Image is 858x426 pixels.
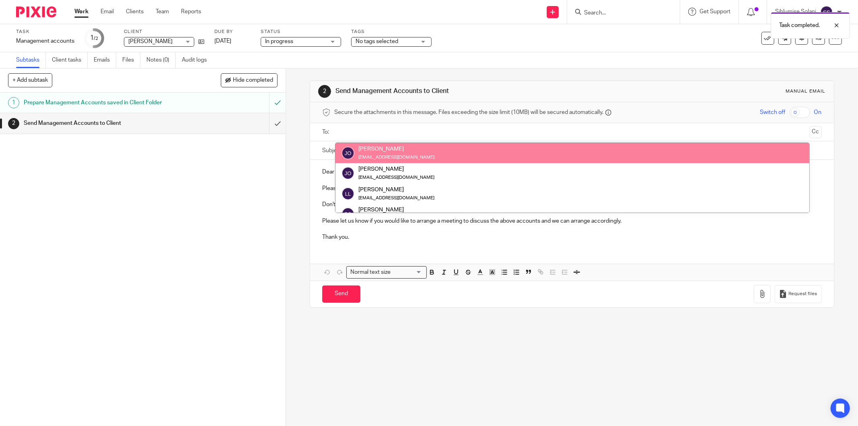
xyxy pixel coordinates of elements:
label: Due by [214,29,251,35]
h1: Send Management Accounts to Client [335,87,589,95]
label: Tags [351,29,432,35]
a: Reports [181,8,201,16]
label: Status [261,29,341,35]
button: Request files [775,285,821,303]
span: Secure the attachments in this message. Files exceeding the size limit (10MB) will be secured aut... [334,108,603,116]
div: Manual email [786,88,826,95]
a: Clients [126,8,144,16]
label: Client [124,29,204,35]
span: Hide completed [233,77,273,84]
div: 1 [90,33,98,43]
h1: Prepare Management Accounts saved in Client Folder [24,97,182,109]
p: Thank you. [322,233,822,241]
a: Files [122,52,140,68]
small: [EMAIL_ADDRESS][DOMAIN_NAME] [358,196,434,200]
button: Hide completed [221,73,278,87]
a: Work [74,8,88,16]
input: Send [322,285,360,303]
small: /2 [94,36,98,41]
p: Dear [PERSON_NAME] [322,168,822,176]
a: Audit logs [182,52,213,68]
span: Normal text size [348,268,392,277]
span: Switch off [760,108,786,116]
div: 2 [318,85,331,98]
label: Task [16,29,74,35]
label: To: [322,128,331,136]
span: On [814,108,822,116]
img: Pixie [16,6,56,17]
small: [EMAIL_ADDRESS][DOMAIN_NAME] [358,155,434,159]
div: Search for option [346,266,427,279]
span: [DATE] [214,38,231,44]
p: Task completed. [779,21,820,29]
div: [PERSON_NAME] [358,165,434,173]
span: Request files [789,291,817,297]
a: Emails [94,52,116,68]
div: [PERSON_NAME] [358,145,434,153]
small: [EMAIL_ADDRESS][DOMAIN_NAME] [358,175,434,180]
a: Client tasks [52,52,88,68]
p: Please let us know if you would like to arrange a meeting to discuss the above accounts and we ca... [322,217,822,225]
a: Team [156,8,169,16]
p: Please find in attachment the latest management accounts for [PERSON_NAME]. [322,184,822,192]
div: 1 [8,97,19,108]
a: Subtasks [16,52,46,68]
a: Email [101,8,114,16]
p: Don't hesitate to contact me should you have any queries. [322,201,822,209]
img: svg%3E [342,167,354,180]
div: [PERSON_NAME] [358,185,434,193]
span: In progress [265,39,293,44]
div: 2 [8,118,19,129]
div: [PERSON_NAME] [358,206,434,214]
img: svg%3E [820,6,833,19]
span: [PERSON_NAME] [128,39,173,44]
input: Search for option [393,268,422,277]
span: No tags selected [356,39,398,44]
h1: Send Management Accounts to Client [24,117,182,129]
img: svg%3E [342,207,354,220]
button: Cc [810,126,822,138]
label: Subject: [322,147,343,155]
img: svg%3E [342,187,354,200]
a: Notes (0) [146,52,176,68]
div: Management accounts [16,37,74,45]
img: svg%3E [342,147,354,159]
button: + Add subtask [8,73,52,87]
